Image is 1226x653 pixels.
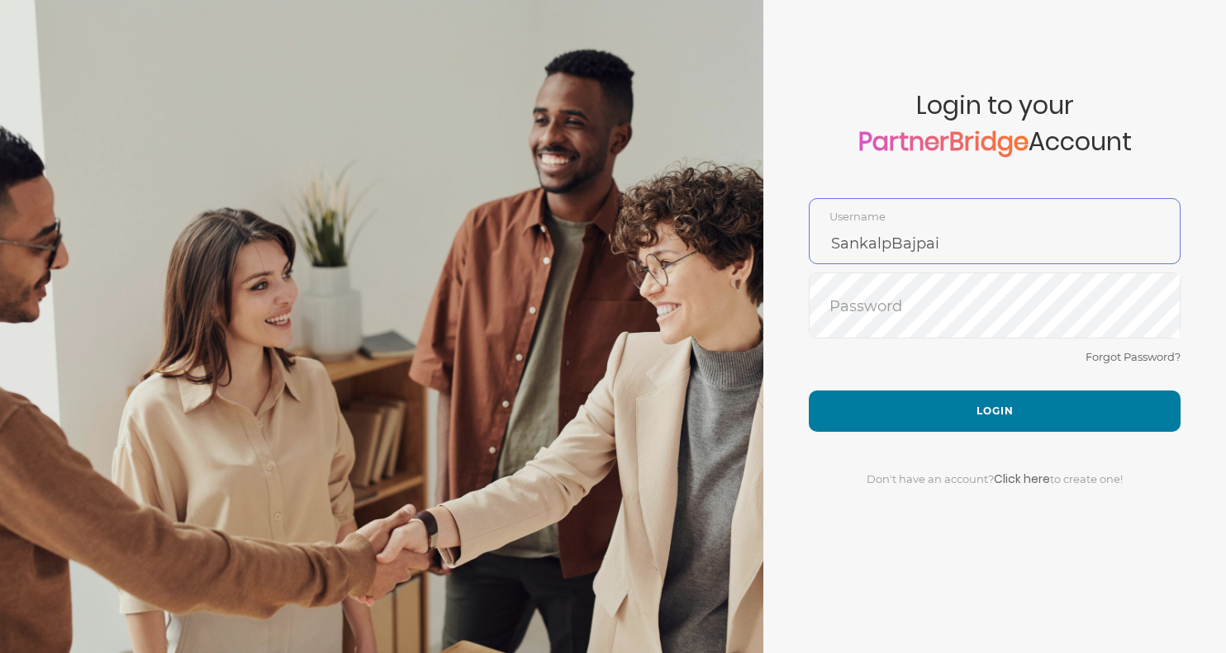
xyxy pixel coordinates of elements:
[809,91,1181,198] span: Login to your Account
[994,471,1050,487] a: Click here
[809,390,1181,432] button: Login
[858,124,1029,159] a: PartnerBridge
[867,472,1123,485] span: Don't have an account? to create one!
[1086,350,1181,363] a: Forgot Password?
